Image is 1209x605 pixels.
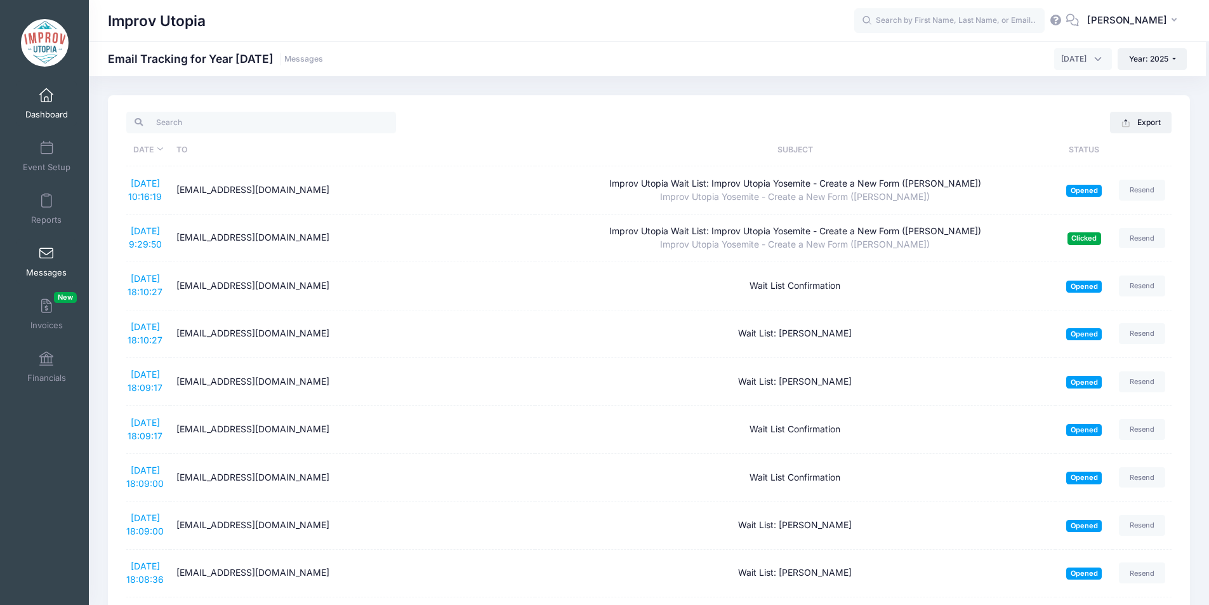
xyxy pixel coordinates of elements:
a: Resend [1119,228,1166,249]
span: Year: 2025 [1129,54,1168,63]
th: Status: activate to sort column ascending [1055,133,1113,166]
a: Resend [1119,562,1166,583]
span: Opened [1066,281,1102,293]
a: Event Setup [17,134,77,178]
a: [DATE] 18:09:00 [126,512,164,536]
span: Messages [26,267,67,278]
button: [PERSON_NAME] [1079,6,1190,36]
a: Resend [1119,276,1166,296]
div: Improv Utopia Wait List: Improv Utopia Yosemite - Create a New Form ([PERSON_NAME]) [541,177,1049,190]
a: [DATE] 18:09:17 [128,417,162,441]
div: [EMAIL_ADDRESS][DOMAIN_NAME] [176,183,529,197]
span: Opened [1066,472,1102,484]
a: Resend [1119,467,1166,488]
div: Improv Utopia Wait List: Improv Utopia Yosemite - Create a New Form ([PERSON_NAME]) [541,225,1049,238]
span: Opened [1066,520,1102,532]
img: Improv Utopia [21,19,69,67]
button: Export [1110,112,1172,133]
span: Opened [1066,185,1102,197]
span: Event Setup [23,162,70,173]
a: Resend [1119,323,1166,344]
span: Opened [1066,424,1102,436]
a: [DATE] 18:08:36 [126,561,164,585]
div: Improv Utopia Yosemite - Create a New Form ([PERSON_NAME]) [541,238,1049,251]
span: September 2025 [1054,48,1112,70]
div: [EMAIL_ADDRESS][DOMAIN_NAME] [176,519,529,532]
span: Opened [1066,568,1102,580]
a: [DATE] 18:10:27 [128,321,162,345]
span: Invoices [30,320,63,331]
span: September 2025 [1061,53,1087,65]
a: Messages [284,55,323,64]
a: [DATE] 18:09:17 [128,369,162,393]
h1: Improv Utopia [108,6,206,36]
span: Opened [1066,376,1102,388]
div: Wait List Confirmation [541,279,1049,293]
span: Dashboard [25,109,68,120]
div: [EMAIL_ADDRESS][DOMAIN_NAME] [176,471,529,484]
div: [EMAIL_ADDRESS][DOMAIN_NAME] [176,566,529,580]
input: Search by First Name, Last Name, or Email... [854,8,1045,34]
div: Wait List Confirmation [541,423,1049,436]
div: Wait List Confirmation [541,471,1049,484]
div: Wait List: [PERSON_NAME] [541,519,1049,532]
th: Date: activate to sort column ascending [126,133,170,166]
a: Resend [1119,419,1166,440]
span: Reports [31,215,62,225]
div: [EMAIL_ADDRESS][DOMAIN_NAME] [176,375,529,389]
button: Year: 2025 [1118,48,1187,70]
a: Dashboard [17,81,77,126]
span: Clicked [1067,232,1101,244]
a: Messages [17,239,77,284]
h1: Email Tracking for Year [DATE] [108,52,323,65]
a: [DATE] 18:10:27 [128,273,162,297]
a: InvoicesNew [17,292,77,336]
span: Opened [1066,328,1102,340]
input: Search [126,112,396,133]
div: Wait List: [PERSON_NAME] [541,566,1049,580]
a: Resend [1119,180,1166,201]
div: [EMAIL_ADDRESS][DOMAIN_NAME] [176,279,529,293]
a: Resend [1119,371,1166,392]
a: Resend [1119,515,1166,536]
a: Financials [17,345,77,389]
th: Subject: activate to sort column ascending [535,133,1056,166]
div: Improv Utopia Yosemite - Create a New Form ([PERSON_NAME]) [541,190,1049,204]
div: [EMAIL_ADDRESS][DOMAIN_NAME] [176,423,529,436]
th: : activate to sort column ascending [1113,133,1172,166]
th: To: activate to sort column ascending [170,133,535,166]
span: [PERSON_NAME] [1087,13,1167,27]
div: Wait List: [PERSON_NAME] [541,375,1049,389]
a: Reports [17,187,77,231]
div: [EMAIL_ADDRESS][DOMAIN_NAME] [176,327,529,340]
div: Wait List: [PERSON_NAME] [541,327,1049,340]
span: Financials [27,373,66,383]
span: New [54,292,77,303]
a: [DATE] 18:09:00 [126,465,164,489]
a: [DATE] 9:29:50 [129,225,162,249]
a: [DATE] 10:16:19 [128,178,162,202]
div: [EMAIL_ADDRESS][DOMAIN_NAME] [176,231,529,244]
